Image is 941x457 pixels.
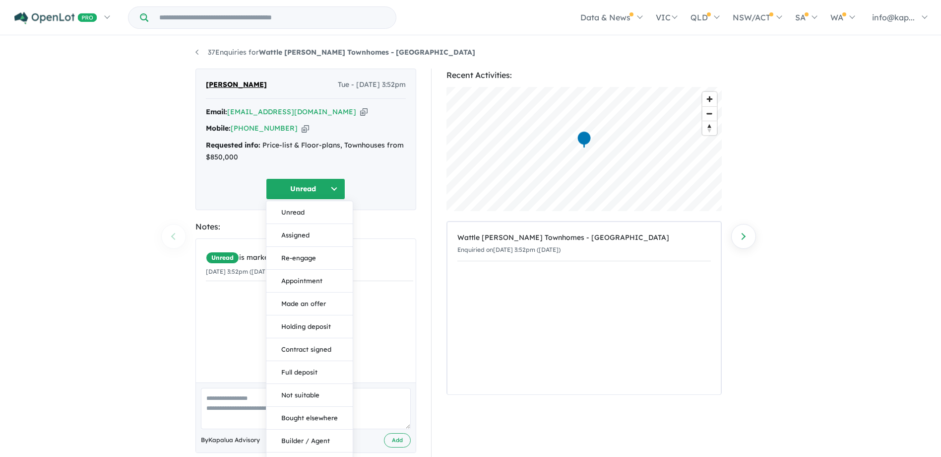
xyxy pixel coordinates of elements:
button: Not suitable [266,384,353,407]
small: [DATE] 3:52pm ([DATE]) [206,268,273,275]
img: Openlot PRO Logo White [14,12,97,24]
strong: Requested info: [206,141,260,150]
span: Tue - [DATE] 3:52pm [338,79,406,91]
strong: Email: [206,107,227,116]
a: [EMAIL_ADDRESS][DOMAIN_NAME] [227,107,356,116]
input: Try estate name, suburb, builder or developer [150,7,394,28]
div: Price-list & Floor-plans, Townhouses from $850,000 [206,140,406,163]
button: Bought elsewhere [266,407,353,430]
div: Map marker [576,131,591,149]
a: 37Enquiries forWattle [PERSON_NAME] Townhomes - [GEOGRAPHIC_DATA] [195,48,475,57]
div: Wattle [PERSON_NAME] Townhomes - [GEOGRAPHIC_DATA] [457,232,711,244]
button: Zoom out [702,106,717,121]
button: Re-engage [266,247,353,270]
span: Zoom out [702,107,717,121]
button: Full deposit [266,361,353,384]
button: Reset bearing to north [702,121,717,135]
strong: Wattle [PERSON_NAME] Townhomes - [GEOGRAPHIC_DATA] [259,48,475,57]
button: Zoom in [702,92,717,106]
button: Unread [266,201,353,224]
small: Enquiried on [DATE] 3:52pm ([DATE]) [457,246,561,253]
span: Unread [206,252,239,264]
button: Copy [302,123,309,134]
button: Add [384,433,411,448]
span: info@kap... [872,12,915,22]
a: Wattle [PERSON_NAME] Townhomes - [GEOGRAPHIC_DATA]Enquiried on[DATE] 3:52pm ([DATE]) [457,227,711,261]
span: [PERSON_NAME] [206,79,267,91]
button: Appointment [266,270,353,293]
span: By Kapalua Advisory [201,435,260,445]
button: Assigned [266,224,353,247]
button: Builder / Agent [266,430,353,453]
button: Unread [266,178,345,200]
nav: breadcrumb [195,47,746,59]
div: Recent Activities: [446,69,722,82]
button: Holding deposit [266,315,353,338]
button: Copy [360,107,368,117]
canvas: Map [446,87,722,211]
button: Contract signed [266,338,353,361]
button: Made an offer [266,293,353,315]
div: is marked. [206,252,413,264]
a: [PHONE_NUMBER] [231,124,298,133]
strong: Mobile: [206,124,231,133]
div: Notes: [195,220,416,233]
